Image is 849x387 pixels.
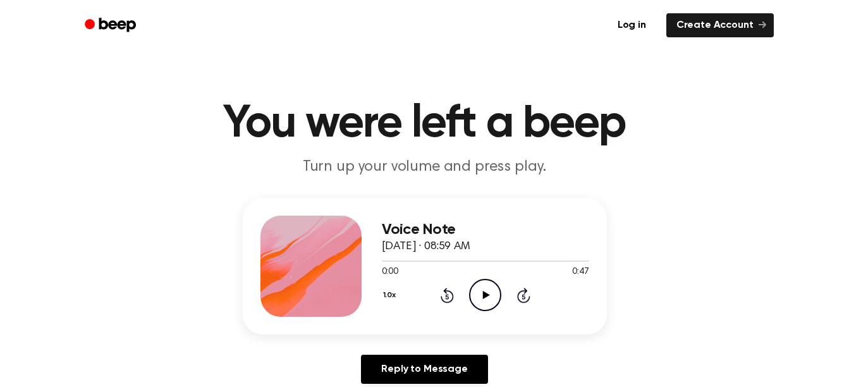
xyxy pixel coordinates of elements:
a: Log in [605,11,659,40]
p: Turn up your volume and press play. [182,157,668,178]
a: Beep [76,13,147,38]
button: 1.0x [382,285,401,306]
a: Create Account [666,13,774,37]
span: 0:47 [572,266,589,279]
span: [DATE] · 08:59 AM [382,241,470,252]
a: Reply to Message [361,355,487,384]
span: 0:00 [382,266,398,279]
h1: You were left a beep [101,101,748,147]
h3: Voice Note [382,221,589,238]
